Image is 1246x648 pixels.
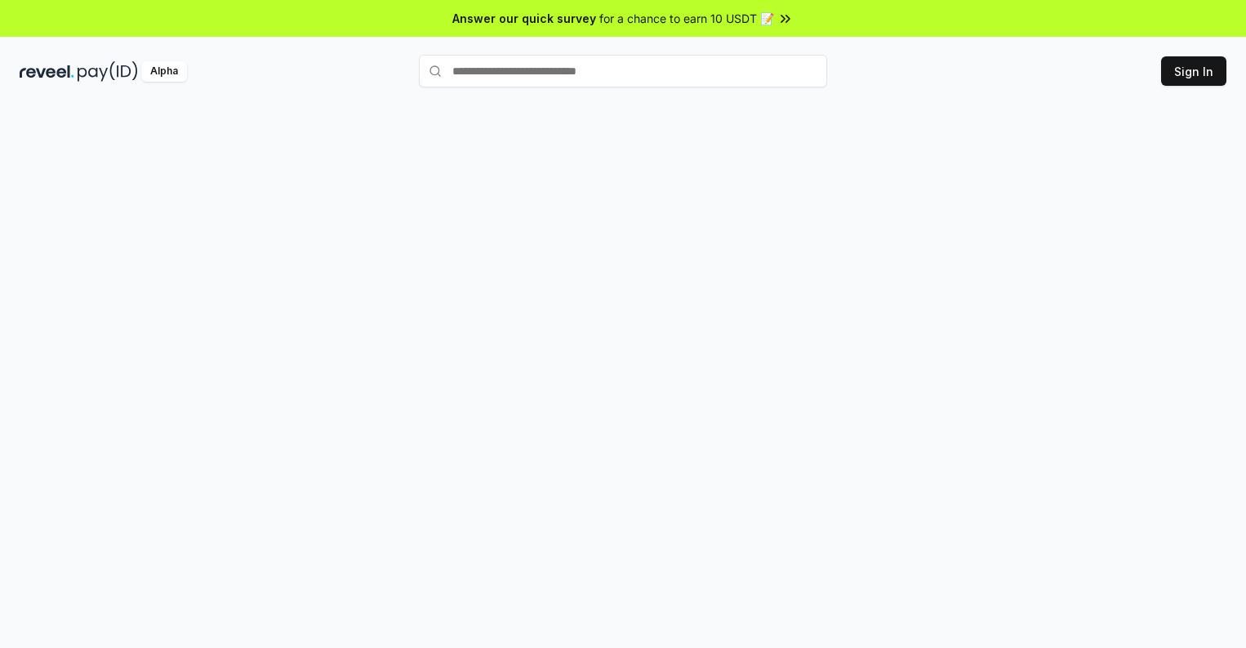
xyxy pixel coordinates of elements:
[452,10,596,27] span: Answer our quick survey
[78,61,138,82] img: pay_id
[1161,56,1226,86] button: Sign In
[20,61,74,82] img: reveel_dark
[599,10,774,27] span: for a chance to earn 10 USDT 📝
[141,61,187,82] div: Alpha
